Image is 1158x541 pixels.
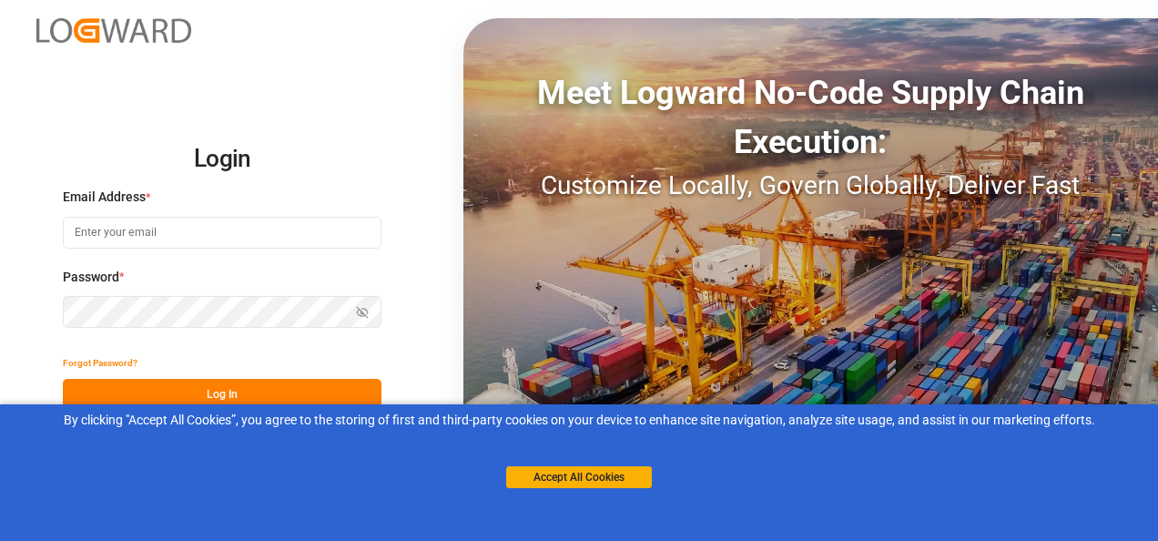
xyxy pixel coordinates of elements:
span: Email Address [63,188,146,207]
button: Accept All Cookies [506,466,652,488]
div: Meet Logward No-Code Supply Chain Execution: [463,68,1158,167]
div: Customize Locally, Govern Globally, Deliver Fast [463,167,1158,205]
h2: Login [63,130,381,189]
input: Enter your email [63,217,381,249]
div: By clicking "Accept All Cookies”, you agree to the storing of first and third-party cookies on yo... [13,411,1145,430]
span: Password [63,268,119,287]
button: Log In [63,379,381,411]
img: Logward_new_orange.png [36,18,191,43]
button: Forgot Password? [63,347,137,379]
